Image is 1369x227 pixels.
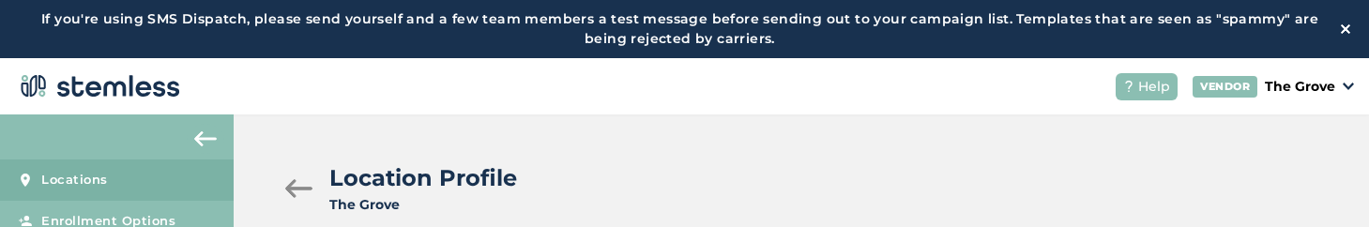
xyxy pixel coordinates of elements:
[15,68,180,105] img: logo-dark-0685b13c.svg
[41,171,108,189] span: Locations
[329,195,517,215] div: The Grove
[19,9,1341,49] label: If you're using SMS Dispatch, please send yourself and a few team members a test message before s...
[1265,77,1335,97] p: The Grove
[1341,24,1350,34] img: icon-close-white-1ed751a3.svg
[1123,81,1134,92] img: icon-help-white-03924b79.svg
[194,131,217,146] img: icon-arrow-back-accent-c549486e.svg
[1343,83,1354,90] img: icon_down-arrow-small-66adaf34.svg
[329,161,517,195] h2: Location Profile
[1275,137,1369,227] iframe: Chat Widget
[1138,77,1170,97] span: Help
[1193,76,1257,98] div: VENDOR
